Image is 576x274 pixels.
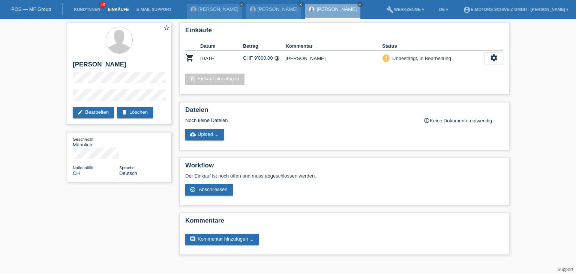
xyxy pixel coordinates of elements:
a: [PERSON_NAME] [198,6,238,12]
i: info_outline [424,117,430,123]
i: close [240,3,244,6]
i: close [299,3,303,6]
th: Kommentar [285,42,382,51]
i: account_circle [463,6,471,14]
i: settings [490,54,498,62]
h2: Dateien [185,106,503,117]
i: comment [190,236,196,242]
i: star_border [163,24,170,31]
i: edit [77,109,83,115]
div: Männlich [73,136,119,148]
span: Nationalität [73,166,93,170]
th: Betrag [243,42,286,51]
i: POSP00026264 [185,53,194,62]
a: editBearbeiten [73,107,114,118]
a: E-Mail Support [133,7,175,12]
a: deleteLöschen [117,107,153,118]
a: DE ▾ [435,7,452,12]
td: CHF 9'000.00 [243,51,286,66]
th: Datum [200,42,243,51]
span: Abschliessen [199,187,228,192]
a: buildWerkzeuge ▾ [382,7,428,12]
a: close [357,2,363,7]
a: account_circleE-Motors Schweiz GmbH - [PERSON_NAME] ▾ [459,7,572,12]
span: Schweiz [73,170,80,176]
span: Deutsch [119,170,137,176]
a: add_shopping_cartEinkauf hinzufügen [185,74,244,85]
i: 48 Raten [274,56,280,61]
a: close [239,2,244,7]
a: star_border [163,24,170,32]
a: Kund*innen [70,7,104,12]
span: Sprache [119,166,135,170]
i: cloud_upload [190,131,196,137]
span: Geschlecht [73,137,93,142]
h2: [PERSON_NAME] [73,61,166,72]
i: close [358,3,362,6]
div: Keine Dokumente notwendig [424,117,503,123]
h2: Einkäufe [185,27,503,38]
h2: Kommentare [185,217,503,228]
a: [PERSON_NAME] [316,6,357,12]
span: 38 [99,2,106,8]
th: Status [382,42,484,51]
h2: Workflow [185,162,503,173]
a: Einkäufe [104,7,132,12]
p: Der Einkauf ist noch offen und muss abgeschlossen werden. [185,173,503,179]
i: delete [121,109,127,115]
div: Noch keine Dateien [185,117,414,123]
i: check_circle_outline [190,187,196,193]
td: [DATE] [200,51,243,66]
i: add_shopping_cart [190,76,196,82]
a: close [298,2,303,7]
div: Unbestätigt, in Bearbeitung [390,54,451,62]
a: POS — MF Group [11,6,51,12]
a: commentKommentar hinzufügen ... [185,234,259,245]
a: [PERSON_NAME] [258,6,298,12]
a: check_circle_outline Abschliessen [185,184,233,196]
td: [PERSON_NAME] [285,51,382,66]
a: Support [557,267,573,272]
i: priority_high [384,55,389,60]
a: cloud_uploadUpload ... [185,129,224,140]
i: build [386,6,394,14]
